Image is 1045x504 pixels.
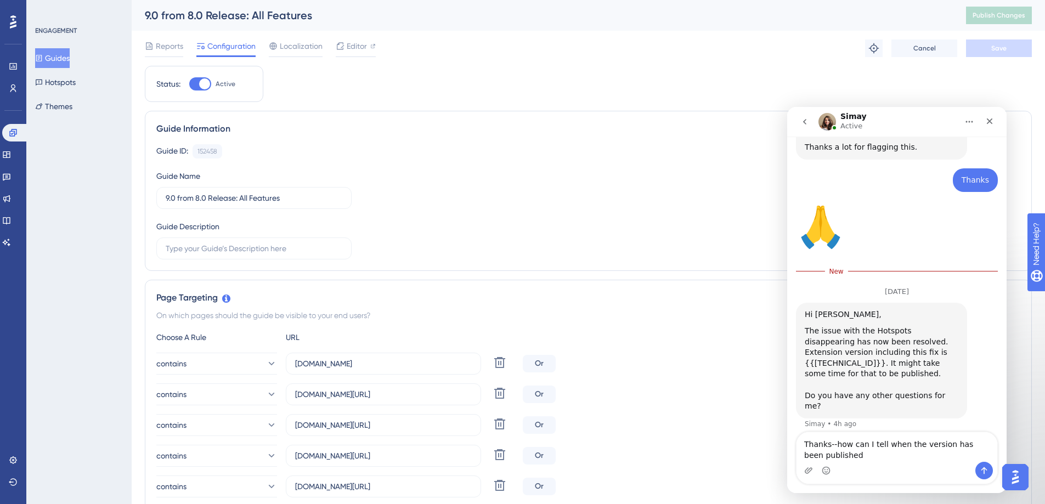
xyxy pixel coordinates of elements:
[156,291,1020,304] div: Page Targeting
[156,449,187,462] span: contains
[156,388,187,401] span: contains
[156,220,219,233] div: Guide Description
[523,386,556,403] div: Or
[156,144,188,158] div: Guide ID:
[156,353,277,375] button: contains
[286,331,406,344] div: URL
[156,445,277,467] button: contains
[166,242,342,254] input: Type your Guide’s Description here
[156,309,1020,322] div: On which pages should the guide be visible to your end users?
[523,416,556,434] div: Or
[156,39,183,53] span: Reports
[966,7,1032,24] button: Publish Changes
[523,447,556,465] div: Or
[913,44,936,53] span: Cancel
[523,478,556,495] div: Or
[145,8,939,23] div: 9.0 from 8.0 Release: All Features
[156,169,200,183] div: Guide Name
[156,122,1020,135] div: Guide Information
[295,450,472,462] input: yourwebsite.com/path
[156,418,187,432] span: contains
[295,358,472,370] input: yourwebsite.com/path
[999,461,1032,494] iframe: UserGuiding AI Assistant Launcher
[973,11,1025,20] span: Publish Changes
[156,77,180,90] div: Status:
[156,357,187,370] span: contains
[156,414,277,436] button: contains
[26,3,69,16] span: Need Help?
[295,388,472,400] input: yourwebsite.com/path
[197,147,217,156] div: 152458
[207,39,256,53] span: Configuration
[156,480,187,493] span: contains
[156,331,277,344] div: Choose A Rule
[787,107,1007,493] iframe: Intercom live chat
[216,80,235,88] span: Active
[35,26,77,35] div: ENGAGEMENT
[295,419,472,431] input: yourwebsite.com/path
[966,39,1032,57] button: Save
[35,48,70,68] button: Guides
[35,97,72,116] button: Themes
[156,383,277,405] button: contains
[280,39,323,53] span: Localization
[347,39,367,53] span: Editor
[156,475,277,497] button: contains
[891,39,957,57] button: Cancel
[35,72,76,92] button: Hotspots
[991,44,1007,53] span: Save
[166,192,342,204] input: Type your Guide’s Name here
[523,355,556,372] div: Or
[295,480,472,492] input: yourwebsite.com/path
